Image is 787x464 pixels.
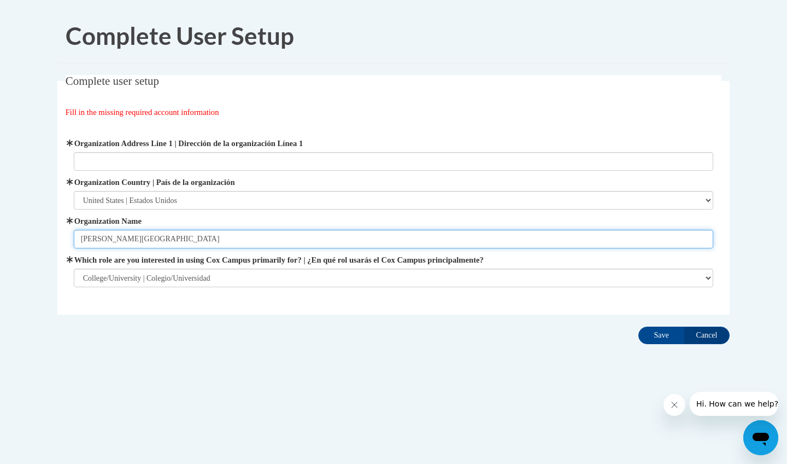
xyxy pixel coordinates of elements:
[66,108,219,117] span: Fill in the missing required account information
[74,254,714,266] label: Which role are you interested in using Cox Campus primarily for? | ¿En qué rol usarás el Cox Camp...
[663,394,685,416] iframe: Close message
[684,327,730,344] input: Cancel
[74,137,714,149] label: Organization Address Line 1 | Dirección de la organización Línea 1
[74,215,714,227] label: Organization Name
[74,152,714,171] input: Metadata input
[74,176,714,188] label: Organization Country | País de la organización
[690,392,778,416] iframe: Message from company
[743,420,778,455] iframe: Button to launch messaging window
[74,230,714,248] input: Metadata input
[66,74,159,88] span: Complete user setup
[66,21,294,50] span: Complete User Setup
[638,327,684,344] input: Save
